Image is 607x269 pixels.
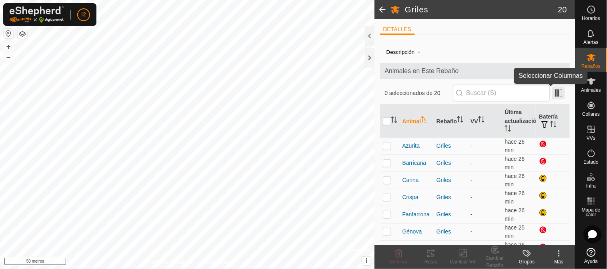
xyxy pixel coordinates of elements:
font: Descripción [386,49,415,55]
font: Horarios [582,16,600,21]
span: 14 de agosto de 2025, 19:06 [505,241,525,256]
a: Contáctanos [202,259,228,266]
font: hace 26 min [505,138,525,153]
font: - [471,211,473,218]
p-sorticon: Activar para ordenar [391,118,397,124]
font: Contáctanos [202,259,228,265]
font: Collares [582,111,600,117]
p-sorticon: Activar para ordenar [505,127,511,133]
font: Génova [402,228,422,235]
font: Alertas [584,40,599,45]
font: Griles [405,5,429,14]
font: 0 seleccionados de 20 [385,90,440,96]
img: Logotipo de Gallagher [10,6,64,23]
font: Griles [437,160,451,166]
font: Barricana [402,160,426,166]
font: Fanfarrona [402,211,429,218]
font: VV [471,118,478,124]
font: Estado [584,159,599,165]
font: Azurita [402,142,420,149]
font: Más [555,259,564,265]
font: Eliminar [390,259,407,265]
font: Griles [437,228,451,235]
font: Cambiar VV [450,259,476,265]
font: hace 26 min [505,156,525,170]
font: 20 [558,5,567,14]
button: + [4,42,13,51]
font: Rutas [425,259,437,265]
font: Rebaño [437,118,457,124]
font: Crispa [402,194,418,200]
p-sorticon: Activar para ordenar [550,122,557,129]
font: Griles [437,177,451,183]
font: Cambiar Rebaño [486,255,504,268]
font: - [471,142,473,149]
font: hace 26 min [505,190,525,205]
font: Animales [581,87,601,93]
font: Última actualización [505,109,540,124]
button: Restablecer mapa [4,29,13,38]
button: Capas del Mapa [18,29,27,39]
input: Buscar (S) [453,85,550,101]
font: hace 25 min [505,224,525,239]
font: i [366,257,367,264]
p-sorticon: Activar para ordenar [457,117,463,124]
font: hace 26 min [505,207,525,222]
button: i [362,257,371,265]
font: Griles [437,142,451,149]
font: Grupos [519,259,535,265]
font: Batería [539,113,558,120]
span: 14 de agosto de 2025, 19:06 [505,207,525,222]
a: Ayuda [575,245,607,267]
font: Ayuda [585,259,598,264]
span: 14 de agosto de 2025, 19:06 [505,138,525,153]
font: hace 26 min [505,241,525,256]
font: Mapa de calor [582,207,601,218]
span: 14 de agosto de 2025, 19:06 [505,190,525,205]
p-sorticon: Activar para ordenar [421,117,427,124]
font: Griles [437,194,451,200]
font: Griles [437,211,451,218]
span: 14 de agosto de 2025, 19:06 [505,156,525,170]
span: 14 de agosto de 2025, 19:06 [505,173,525,188]
font: - [471,177,473,183]
p-sorticon: Activar para ordenar [478,117,485,124]
font: + [6,42,11,51]
font: DETALLES [383,26,411,32]
span: 14 de agosto de 2025, 19:06 [505,224,525,239]
font: - [471,228,473,235]
font: hace 26 min [505,173,525,188]
button: – [4,52,13,62]
font: Infra [586,183,596,189]
font: Política de Privacidad [146,259,192,265]
font: I2 [81,11,86,18]
font: VVs [587,135,595,141]
font: - [471,160,473,166]
font: - [471,194,473,200]
a: Política de Privacidad [146,259,192,266]
font: Rebaños [581,63,601,69]
font: – [6,53,10,61]
font: Animal [402,118,421,124]
font: Animales en Este Rebaño [385,67,459,74]
font: Carina [402,177,419,183]
font: - [418,48,420,55]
